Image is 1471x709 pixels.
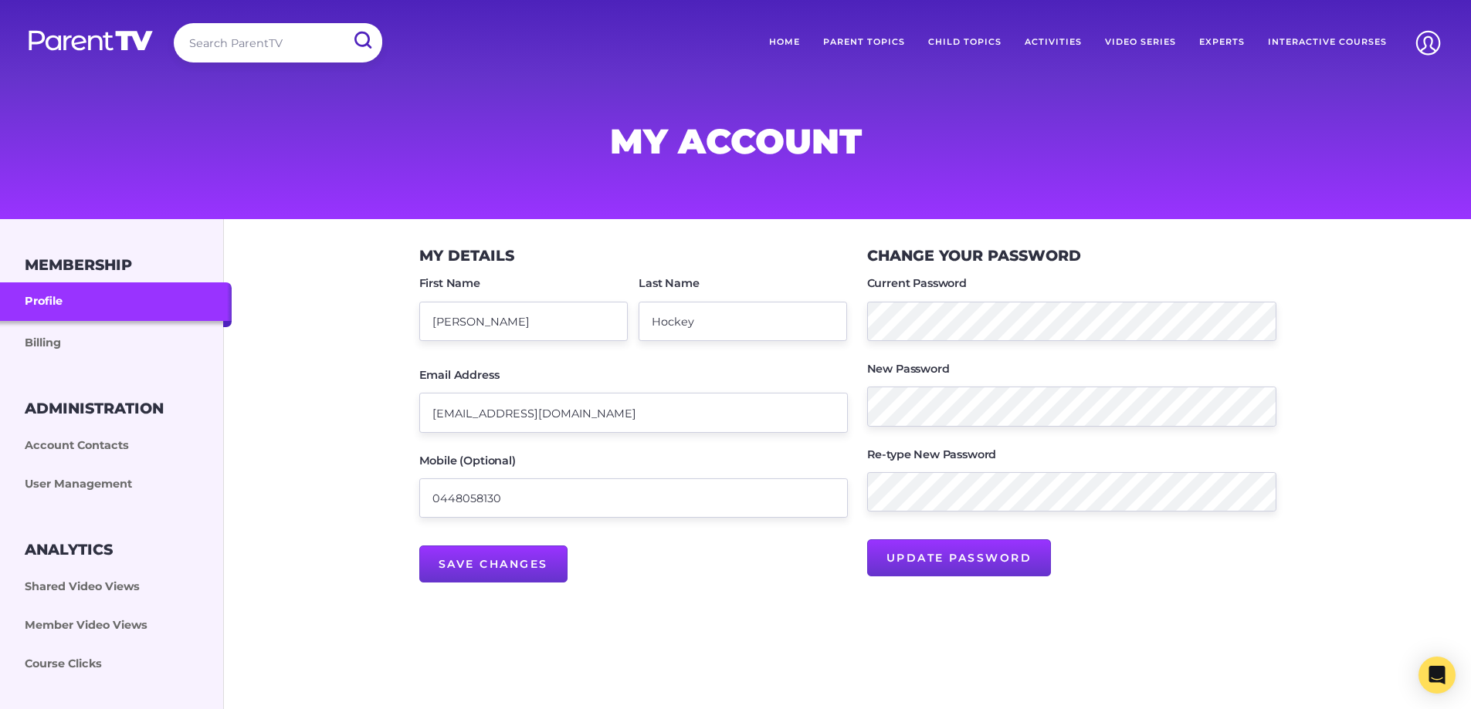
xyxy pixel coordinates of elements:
a: Parent Topics [812,23,917,62]
h3: Change your Password [867,247,1081,265]
label: New Password [867,363,950,374]
h3: Membership [25,256,132,274]
label: Last Name [639,278,700,289]
a: Home [758,23,812,62]
label: Email Address [419,370,500,380]
a: Activities [1013,23,1093,62]
label: First Name [419,278,480,289]
label: Re-type New Password [867,449,997,460]
input: Update Password [867,539,1052,576]
h3: Administration [25,400,164,417]
a: Video Series [1093,23,1188,62]
input: Save Changes [419,545,568,582]
a: Child Topics [917,23,1013,62]
input: Submit [342,23,382,58]
h3: My Details [419,247,514,265]
a: Interactive Courses [1256,23,1398,62]
img: parenttv-logo-white.4c85aaf.svg [27,29,154,52]
img: Account [1408,23,1448,62]
div: Open Intercom Messenger [1418,657,1456,694]
label: Current Password [867,278,967,289]
label: Mobile (Optional) [419,455,516,466]
h1: My Account [364,126,1108,157]
input: Search ParentTV [174,23,382,62]
h3: Analytics [25,541,113,559]
a: Experts [1188,23,1256,62]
